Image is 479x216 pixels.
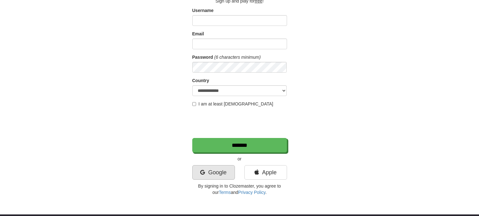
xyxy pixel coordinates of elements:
[192,183,287,195] p: By signing in to Clozemaster, you agree to our and .
[192,101,273,107] label: I am at least [DEMOGRAPHIC_DATA]
[192,77,209,84] label: Country
[192,110,288,135] iframe: reCAPTCHA
[219,190,231,195] a: Terms
[214,55,261,60] em: (6 characters minimum)
[238,190,265,195] a: Privacy Policy
[192,31,204,37] label: Email
[244,165,287,180] a: Apple
[192,102,196,106] input: I am at least [DEMOGRAPHIC_DATA]
[192,7,214,14] label: Username
[192,165,235,180] a: Google
[192,54,213,60] label: Password
[192,156,287,162] p: or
